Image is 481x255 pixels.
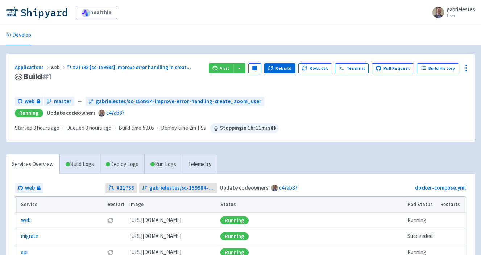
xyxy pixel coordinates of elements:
[106,109,124,116] a: c47ab87
[66,124,112,131] span: Queued
[129,232,181,240] span: [DOMAIN_NAME][URL]
[73,64,191,70] span: #21738 [sc-159984] Improve error handling in creat ...
[438,197,466,212] th: Restarts
[248,63,261,73] button: Pause
[447,13,475,18] small: User
[96,97,261,106] span: gabrielestes/sc-159984-improve-error-handling-create_zoom_user
[25,184,35,192] span: web
[105,183,137,193] a: #21738
[44,97,74,106] a: master
[264,63,295,73] button: Rebuild
[220,216,249,224] div: Running
[335,63,369,73] a: Terminal
[15,64,51,70] a: Applications
[6,154,59,174] a: Services Overview
[220,184,269,191] strong: Update codeowners
[25,97,34,106] span: web
[119,124,141,132] span: Build time
[428,7,475,18] a: gabrielestes User
[24,73,52,81] span: Build
[60,154,100,174] a: Build Logs
[67,64,192,70] a: #21738 [sc-159984] Improve error handling in creat...
[21,232,38,240] a: migrate
[149,184,215,192] span: gabrielestes/sc-159984-improve-error-handling-create_zoom_user
[372,63,414,73] a: Pull Request
[51,64,67,70] span: web
[86,97,264,106] a: gabrielestes/sc-159984-improve-error-handling-create_zoom_user
[417,63,459,73] a: Build History
[127,197,218,212] th: Image
[220,65,229,71] span: Visit
[15,109,43,117] div: Running
[210,123,279,133] span: Stopping in 1 hr 11 min
[15,123,279,133] div: · · ·
[15,183,43,193] a: web
[86,124,112,131] time: 3 hours ago
[218,197,405,212] th: Status
[21,216,31,224] a: web
[108,218,113,223] button: Restart pod
[105,197,127,212] th: Restart
[298,63,332,73] button: Rowboat
[279,184,297,191] a: c47ab87
[6,25,31,45] a: Develop
[129,216,181,224] span: [DOMAIN_NAME][URL]
[143,124,154,132] span: 59.0s
[415,184,466,191] a: docker-compose.yml
[15,124,59,131] span: Started
[139,183,217,193] a: gabrielestes/sc-159984-improve-error-handling-create_zoom_user
[182,154,217,174] a: Telemetry
[76,6,117,19] a: healthie
[42,72,52,82] span: # 1
[47,109,96,116] strong: Update codeowners
[405,228,438,244] td: Succeeded
[15,97,43,106] a: web
[54,97,71,106] span: master
[77,97,83,106] span: ←
[447,6,475,13] span: gabrielestes
[405,212,438,228] td: Running
[144,154,182,174] a: Run Logs
[6,7,67,18] img: Shipyard logo
[15,197,105,212] th: Service
[33,124,59,131] time: 3 hours ago
[100,154,144,174] a: Deploy Logs
[161,124,188,132] span: Deploy time
[220,232,249,240] div: Running
[405,197,438,212] th: Pod Status
[190,124,206,132] span: 2m 1.9s
[209,63,233,73] a: Visit
[116,184,134,192] strong: # 21738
